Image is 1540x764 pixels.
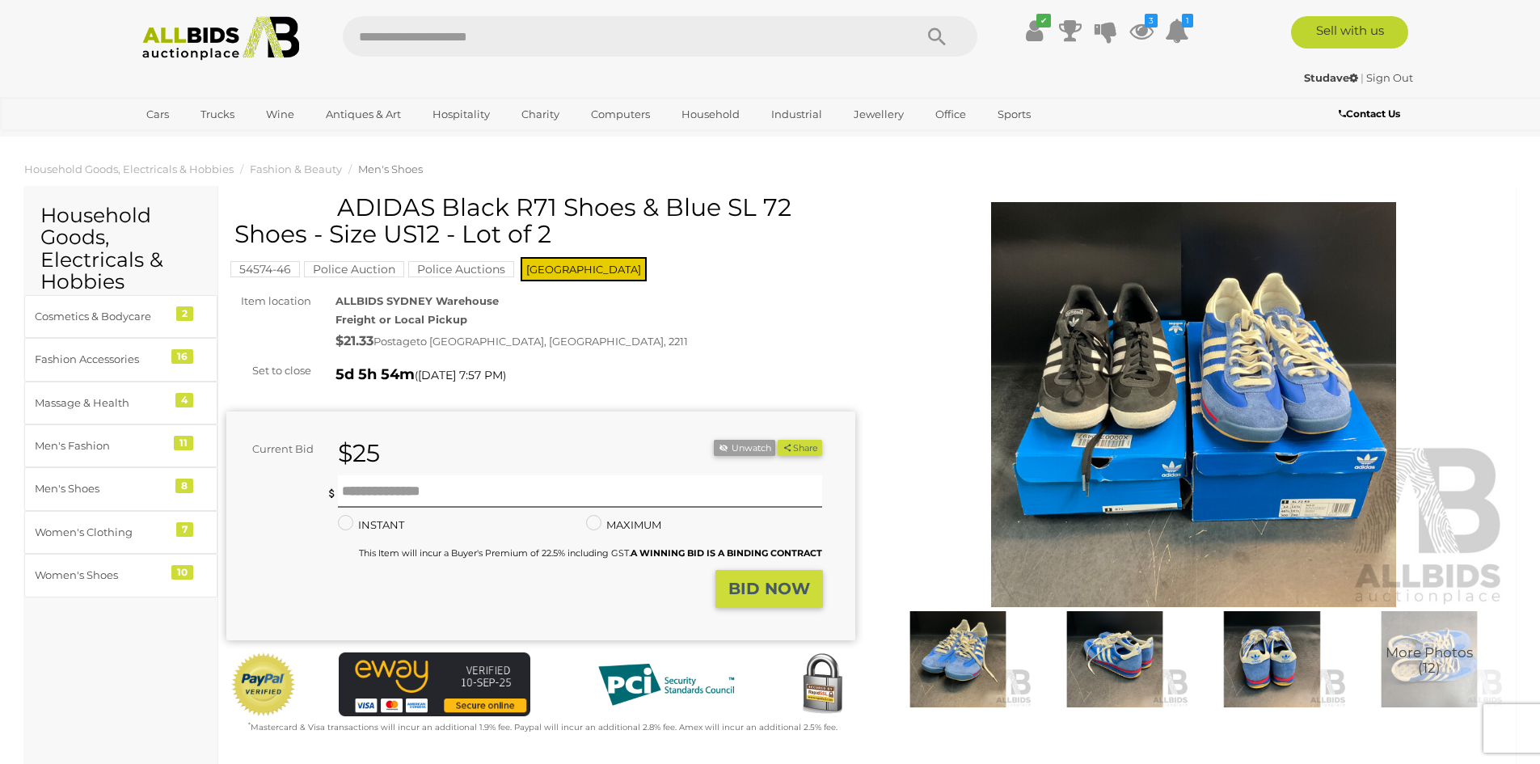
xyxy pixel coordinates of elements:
h1: ADIDAS Black R71 Shoes & Blue SL 72 Shoes - Size US12 - Lot of 2 [234,194,851,247]
div: Fashion Accessories [35,350,168,369]
a: Household Goods, Electricals & Hobbies [24,163,234,175]
a: Police Auctions [408,263,514,276]
img: PCI DSS compliant [585,652,747,717]
a: Fashion & Beauty [250,163,342,175]
div: Cosmetics & Bodycare [35,307,168,326]
button: Unwatch [714,440,775,457]
a: Wine [255,101,305,128]
div: Men's Shoes [35,479,168,498]
div: 10 [171,565,193,580]
img: ADIDAS Black R71 Shoes & Blue SL 72 Shoes - Size US12 - Lot of 2 [1355,611,1504,707]
a: Jewellery [843,101,914,128]
li: Unwatch this item [714,440,775,457]
img: Secured by Rapid SSL [790,652,854,717]
a: Household [671,101,750,128]
div: Men's Fashion [35,437,168,455]
img: ADIDAS Black R71 Shoes & Blue SL 72 Shoes - Size US12 - Lot of 2 [884,611,1032,707]
i: 1 [1182,14,1193,27]
a: Women's Shoes 10 [24,554,217,597]
a: Men's Shoes 8 [24,467,217,510]
a: Office [925,101,977,128]
div: Postage [335,330,855,353]
div: 2 [176,306,193,321]
span: | [1361,71,1364,84]
div: 8 [175,479,193,493]
a: Industrial [761,101,833,128]
span: More Photos (12) [1386,646,1473,676]
a: Antiques & Art [315,101,411,128]
img: ADIDAS Black R71 Shoes & Blue SL 72 Shoes - Size US12 - Lot of 2 [1040,611,1189,707]
span: to [GEOGRAPHIC_DATA], [GEOGRAPHIC_DATA], 2211 [416,335,688,348]
img: ADIDAS Black R71 Shoes & Blue SL 72 Shoes - Size US12 - Lot of 2 [1197,611,1346,707]
div: Women's Clothing [35,523,168,542]
a: Computers [580,101,660,128]
i: ✔ [1036,14,1051,27]
a: Fashion Accessories 16 [24,338,217,381]
mark: Police Auction [304,261,404,277]
strong: 5d 5h 54m [335,365,415,383]
h2: Household Goods, Electricals & Hobbies [40,205,201,293]
a: Cosmetics & Bodycare 2 [24,295,217,338]
img: eWAY Payment Gateway [339,652,530,716]
button: Search [897,16,977,57]
img: Official PayPal Seal [230,652,297,717]
div: 11 [174,436,193,450]
a: Women's Clothing 7 [24,511,217,554]
div: Item location [214,292,323,310]
div: 4 [175,393,193,407]
a: [GEOGRAPHIC_DATA] [136,128,272,154]
a: Sports [987,101,1041,128]
small: This Item will incur a Buyer's Premium of 22.5% including GST. [359,547,822,559]
span: [DATE] 7:57 PM [418,368,503,382]
a: Contact Us [1339,105,1404,123]
strong: $21.33 [335,333,373,348]
a: 54574-46 [230,263,300,276]
a: Hospitality [422,101,500,128]
div: 16 [171,349,193,364]
a: Studave [1304,71,1361,84]
i: 3 [1145,14,1158,27]
b: A WINNING BID IS A BINDING CONTRACT [631,547,822,559]
small: Mastercard & Visa transactions will incur an additional 1.9% fee. Paypal will incur an additional... [248,722,838,732]
mark: 54574-46 [230,261,300,277]
strong: $25 [338,438,380,468]
div: 7 [176,522,193,537]
a: 3 [1129,16,1154,45]
a: Sign Out [1366,71,1413,84]
button: BID NOW [715,570,823,608]
div: Set to close [214,361,323,380]
strong: Studave [1304,71,1358,84]
a: Sell with us [1291,16,1408,49]
a: 1 [1165,16,1189,45]
a: Men's Fashion 11 [24,424,217,467]
span: ( ) [415,369,506,382]
img: ADIDAS Black R71 Shoes & Blue SL 72 Shoes - Size US12 - Lot of 2 [880,202,1508,607]
mark: Police Auctions [408,261,514,277]
strong: Freight or Local Pickup [335,313,467,326]
span: [GEOGRAPHIC_DATA] [521,257,647,281]
b: Contact Us [1339,108,1400,120]
div: Women's Shoes [35,566,168,585]
a: ✔ [1023,16,1047,45]
a: Trucks [190,101,245,128]
img: Allbids.com.au [133,16,309,61]
a: Massage & Health 4 [24,382,217,424]
label: MAXIMUM [586,516,661,534]
strong: ALLBIDS SYDNEY Warehouse [335,294,499,307]
a: Cars [136,101,179,128]
a: More Photos(12) [1355,611,1504,707]
a: Charity [511,101,570,128]
label: INSTANT [338,516,404,534]
a: Men's Shoes [358,163,423,175]
a: Police Auction [304,263,404,276]
div: Current Bid [226,440,326,458]
div: Massage & Health [35,394,168,412]
button: Share [778,440,822,457]
strong: BID NOW [728,579,810,598]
